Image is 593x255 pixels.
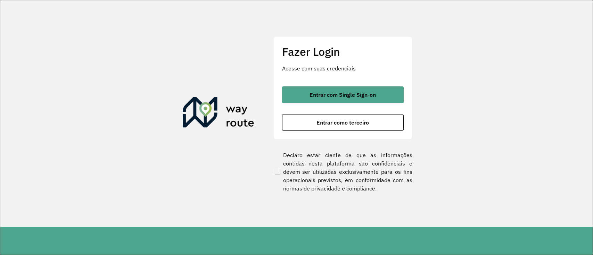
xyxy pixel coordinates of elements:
[273,151,412,193] label: Declaro estar ciente de que as informações contidas nesta plataforma são confidenciais e devem se...
[282,64,404,73] p: Acesse com suas credenciais
[310,92,376,97] span: Entrar com Single Sign-on
[316,120,369,125] span: Entrar como terceiro
[282,114,404,131] button: button
[282,45,404,58] h2: Fazer Login
[183,97,254,130] img: Roteirizador AmbevTech
[282,86,404,103] button: button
